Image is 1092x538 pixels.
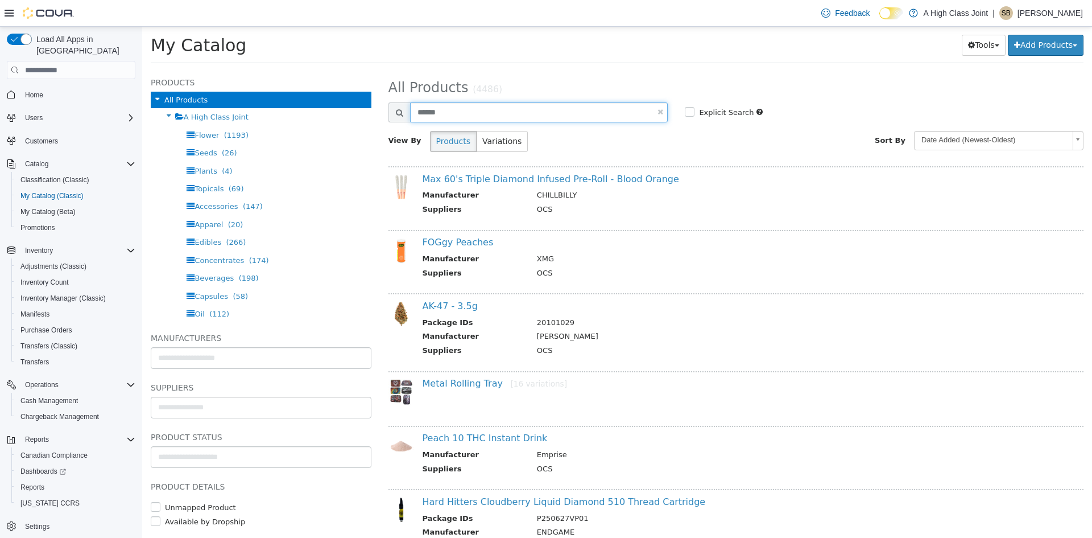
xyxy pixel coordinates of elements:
span: Reports [20,483,44,492]
img: 150 [246,211,272,237]
a: Inventory Count [16,276,73,289]
button: Chargeback Management [11,409,140,425]
img: 150 [246,407,272,433]
span: Customers [20,134,135,148]
span: Users [25,113,43,122]
div: Sherrill Brydges [999,6,1013,20]
span: Dashboards [16,465,135,478]
span: Chargeback Management [16,410,135,424]
span: (20) [86,194,101,202]
span: All Products [246,53,326,69]
span: (69) [86,158,102,166]
a: [US_STATE] CCRS [16,496,84,510]
span: Transfers (Classic) [20,342,77,351]
span: (26) [80,122,95,130]
label: Unmapped Product [20,475,94,487]
label: Available by Dropship [20,490,103,501]
label: Explicit Search [554,80,611,92]
span: Inventory Count [16,276,135,289]
td: [PERSON_NAME] [386,304,916,318]
span: Load All Apps in [GEOGRAPHIC_DATA] [32,34,135,56]
a: Classification (Classic) [16,173,94,187]
button: Variations [334,104,386,125]
span: Settings [25,522,49,531]
span: Inventory Manager (Classic) [16,291,135,305]
span: Purchase Orders [16,323,135,337]
button: Inventory Count [11,274,140,290]
button: Promotions [11,220,140,236]
span: Dashboards [20,467,66,476]
span: Promotions [20,223,55,232]
button: Reports [20,433,53,446]
a: Cash Management [16,394,82,408]
span: Dark Mode [879,19,880,20]
input: Dark Mode [879,7,903,19]
button: Purchase Orders [11,322,140,338]
a: My Catalog (Beta) [16,205,80,219]
span: Plants [52,140,75,149]
td: Emprise [386,422,916,437]
img: 150 [246,352,272,378]
small: (4486) [330,58,360,68]
span: Concentrates [52,229,102,238]
p: A High Class Joint [924,6,988,20]
h5: Suppliers [9,354,229,368]
p: | [992,6,995,20]
span: Manifests [16,307,135,321]
span: Reports [20,433,135,446]
small: [16 variations] [369,352,425,362]
a: Hard Hitters Cloudberry Liquid Diamond 510 Thread Cartridge [280,470,564,480]
span: Feedback [835,7,870,19]
span: Topicals [52,158,81,166]
span: All Products [22,69,65,77]
td: CHILLBILLY [386,163,916,177]
button: Operations [20,378,63,392]
span: Date Added (Newest-Oldest) [772,105,926,122]
td: XMG [386,227,916,241]
h5: Products [9,49,229,63]
h5: Product Status [9,404,229,417]
span: Classification (Classic) [16,173,135,187]
a: Reports [16,480,49,494]
th: Suppliers [280,177,386,191]
button: Customers [2,133,140,149]
img: 150 [246,147,272,173]
span: View By [246,109,279,118]
span: Transfers [20,358,49,367]
span: Seeds [52,122,75,130]
span: Inventory [25,246,53,255]
button: Manifests [11,306,140,322]
a: Chargeback Management [16,410,104,424]
button: Inventory [2,243,140,258]
span: Sort By [733,109,763,118]
th: Manufacturer [280,227,386,241]
button: Canadian Compliance [11,447,140,463]
a: Feedback [817,2,874,24]
td: P250627VP01 [386,486,916,500]
span: Home [20,87,135,101]
th: Manufacturer [280,304,386,318]
a: Transfers (Classic) [16,339,82,353]
span: My Catalog [9,9,104,28]
span: [US_STATE] CCRS [20,499,80,508]
span: Reports [16,480,135,494]
button: Cash Management [11,393,140,409]
th: Package IDs [280,290,386,305]
span: Home [25,91,43,100]
a: Max 60's Triple Diamond Infused Pre-Roll - Blood Orange [280,147,537,158]
span: Accessories [52,175,96,184]
span: Purchase Orders [20,326,72,335]
h5: Manufacturers [9,305,229,318]
button: Home [2,86,140,102]
h5: Product Details [9,453,229,467]
a: Adjustments (Classic) [16,260,91,273]
button: [US_STATE] CCRS [11,495,140,511]
span: Capsules [52,265,86,274]
span: My Catalog (Beta) [20,207,76,216]
span: (266) [84,211,104,220]
a: Metal Rolling Tray[16 variations] [280,351,425,362]
button: Products [288,104,334,125]
span: Cash Management [16,394,135,408]
button: Settings [2,518,140,535]
a: Dashboards [16,465,71,478]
